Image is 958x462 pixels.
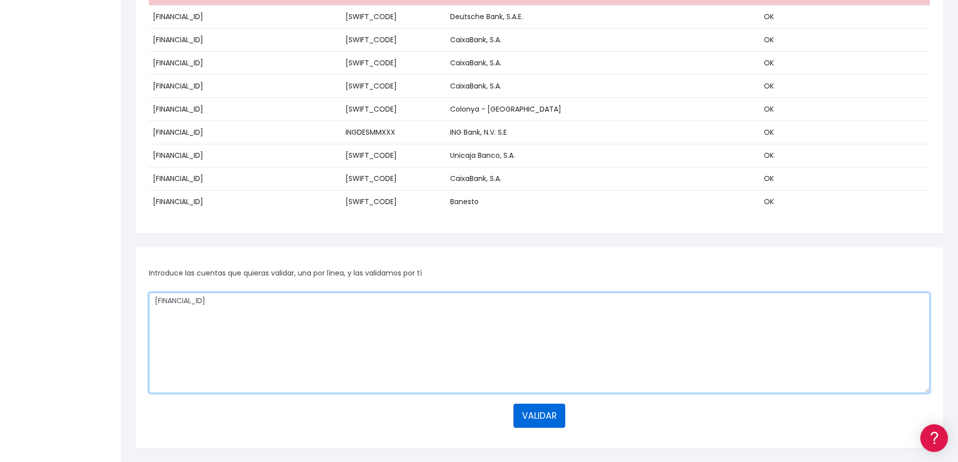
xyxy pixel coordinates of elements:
[10,127,191,143] a: Formatos
[10,158,191,174] a: Videotutoriales
[10,257,191,272] a: API
[138,290,194,299] a: POWERED BY ENCHANT
[446,52,760,75] td: CaixaBank, S.A.
[446,121,760,144] td: ING Bank, N.V. S.E
[341,6,446,29] td: [SWIFT_CODE]
[341,29,446,52] td: [SWIFT_CODE]
[341,52,446,75] td: [SWIFT_CODE]
[10,241,191,251] div: Programadores
[760,144,930,167] td: OK
[341,167,446,191] td: [SWIFT_CODE]
[446,29,760,52] td: CaixaBank, S.A.
[10,70,191,79] div: Información general
[760,98,930,121] td: OK
[149,75,341,98] td: [FINANCIAL_ID]
[10,85,191,101] a: Información general
[149,167,341,191] td: [FINANCIAL_ID]
[446,6,760,29] td: Deutsche Bank, S.A.E.
[760,29,930,52] td: OK
[149,6,341,29] td: [FINANCIAL_ID]
[341,75,446,98] td: [SWIFT_CODE]
[513,404,565,428] button: VALIDAR
[10,216,191,231] a: General
[149,29,341,52] td: [FINANCIAL_ID]
[149,268,422,278] span: Introduce las cuentas que quieras validar, una por línea, y las validamos por tí
[446,191,760,214] td: Banesto
[446,167,760,191] td: CaixaBank, S.A.
[149,98,341,121] td: [FINANCIAL_ID]
[341,121,446,144] td: INGDESMMXXX
[149,144,341,167] td: [FINANCIAL_ID]
[760,75,930,98] td: OK
[446,98,760,121] td: Colonya - [GEOGRAPHIC_DATA]
[149,191,341,214] td: [FINANCIAL_ID]
[446,75,760,98] td: CaixaBank, S.A.
[760,6,930,29] td: OK
[10,200,191,209] div: Facturación
[760,167,930,191] td: OK
[10,269,191,287] button: Contáctanos
[760,121,930,144] td: OK
[341,144,446,167] td: [SWIFT_CODE]
[341,191,446,214] td: [SWIFT_CODE]
[149,52,341,75] td: [FINANCIAL_ID]
[446,144,760,167] td: Unicaja Banco, S.A.
[760,52,930,75] td: OK
[149,121,341,144] td: [FINANCIAL_ID]
[760,191,930,214] td: OK
[10,111,191,121] div: Convertir ficheros
[10,174,191,190] a: Perfiles de empresas
[341,98,446,121] td: [SWIFT_CODE]
[10,143,191,158] a: Problemas habituales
